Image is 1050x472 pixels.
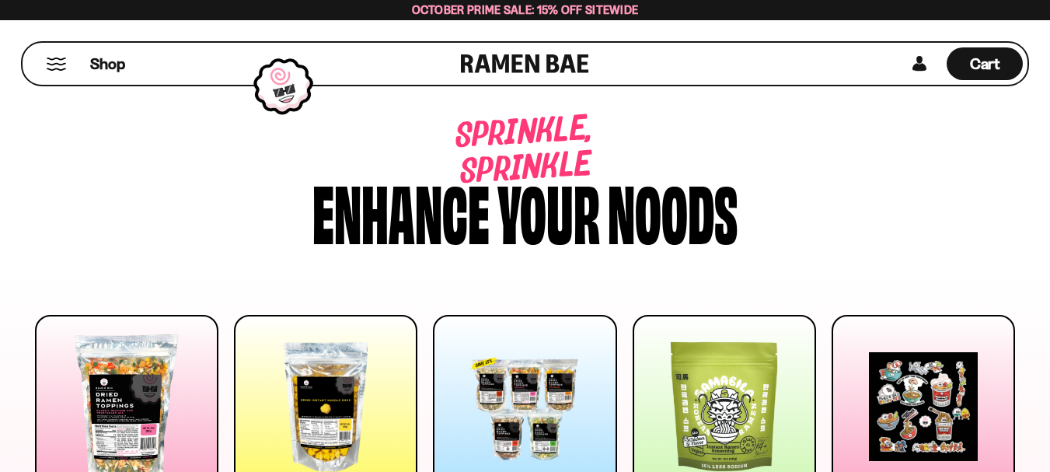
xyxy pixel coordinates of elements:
div: noods [608,173,738,247]
a: Shop [90,47,125,80]
div: Enhance [312,173,490,247]
span: Cart [970,54,1000,73]
button: Mobile Menu Trigger [46,58,67,71]
span: Shop [90,54,125,75]
div: your [497,173,600,247]
div: Cart [947,43,1023,85]
span: October Prime Sale: 15% off Sitewide [412,2,639,17]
